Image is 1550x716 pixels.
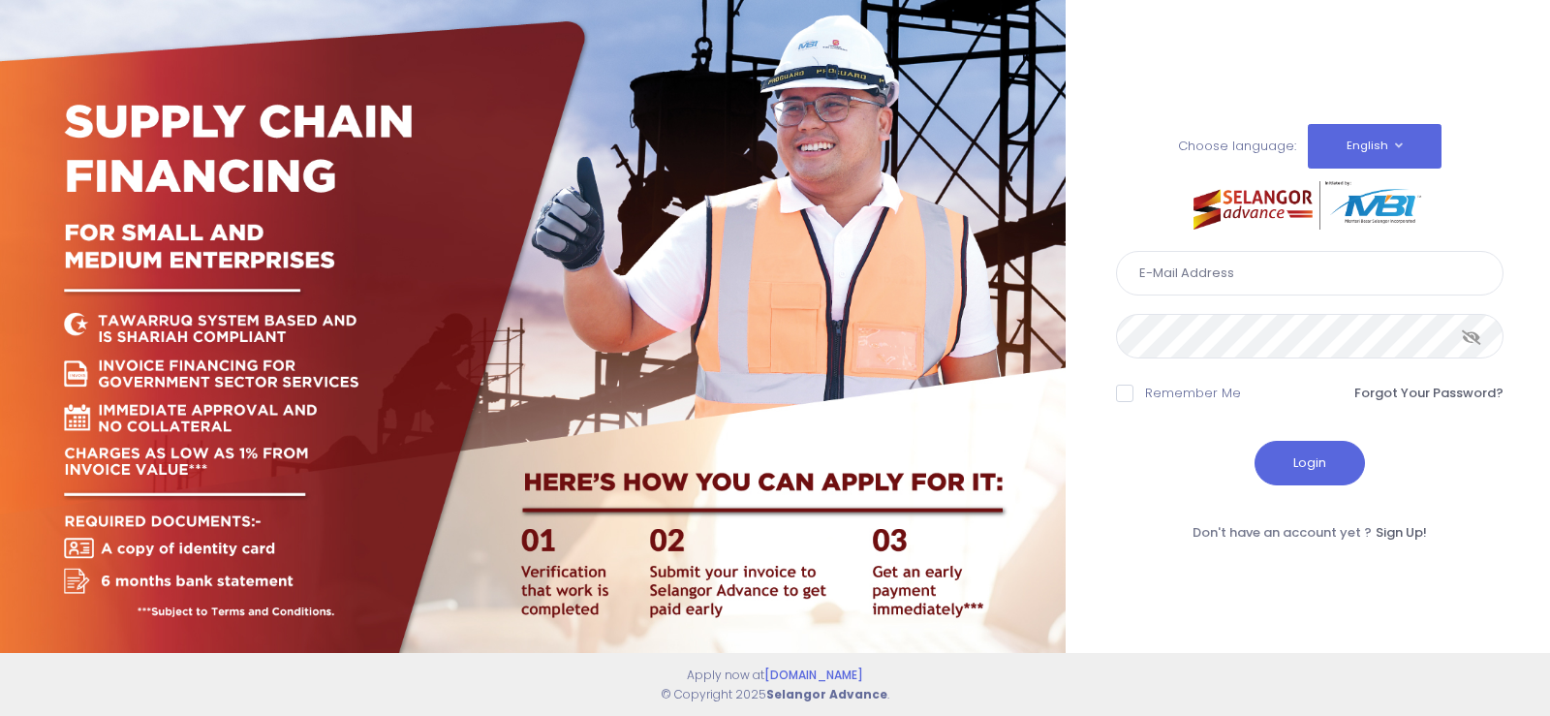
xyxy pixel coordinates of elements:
a: Sign Up! [1376,523,1427,542]
a: Forgot Your Password? [1354,384,1503,403]
a: [DOMAIN_NAME] [764,667,863,683]
label: Remember Me [1145,384,1241,403]
span: Choose language: [1178,137,1296,155]
button: Login [1255,441,1365,485]
img: selangor-advance.png [1193,181,1426,230]
button: English [1308,124,1441,169]
strong: Selangor Advance [766,686,887,702]
span: Apply now at © Copyright 2025 . [661,667,889,702]
span: Don't have an account yet ? [1193,523,1372,542]
input: E-Mail Address [1116,251,1503,296]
